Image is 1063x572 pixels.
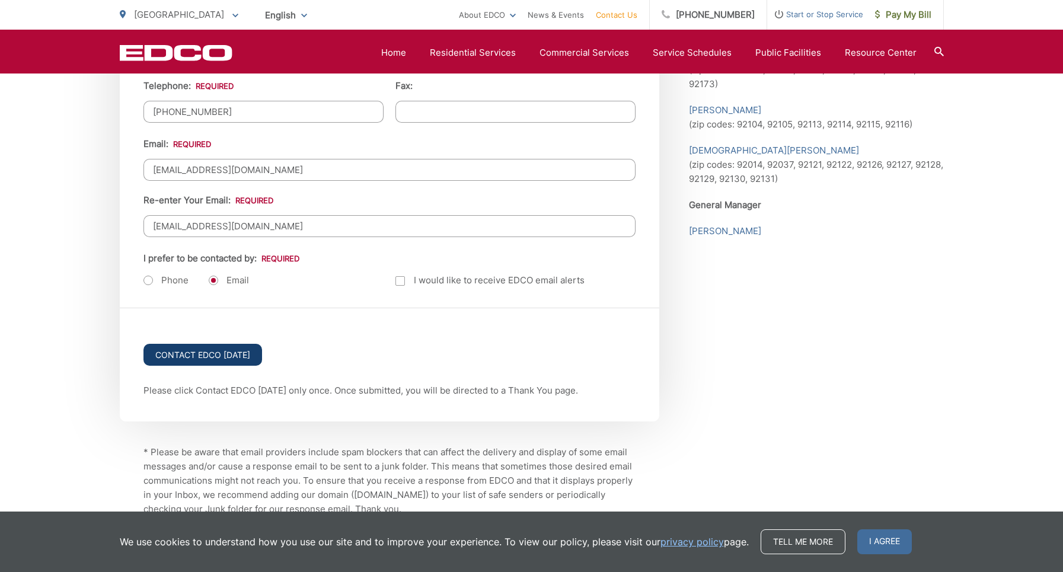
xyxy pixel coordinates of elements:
[653,46,732,60] a: Service Schedules
[143,344,262,366] input: Contact EDCO [DATE]
[689,143,944,186] p: (zip codes: 92014, 92037, 92121, 92122, 92126, 92127, 92128, 92129, 92130, 92131)
[845,46,917,60] a: Resource Center
[660,535,724,549] a: privacy policy
[143,445,636,516] p: * Please be aware that email providers include spam blockers that can affect the delivery and dis...
[143,139,211,149] label: Email:
[209,274,249,286] label: Email
[689,224,761,238] a: [PERSON_NAME]
[761,529,845,554] a: Tell me more
[120,535,749,549] p: We use cookies to understand how you use our site and to improve your experience. To view our pol...
[134,9,224,20] span: [GEOGRAPHIC_DATA]
[395,273,585,287] label: I would like to receive EDCO email alerts
[689,103,944,132] p: (zip codes: 92104, 92105, 92113, 92114, 92115, 92116)
[143,253,299,264] label: I prefer to be contacted by:
[596,8,637,22] a: Contact Us
[755,46,821,60] a: Public Facilities
[875,8,931,22] span: Pay My Bill
[120,44,232,61] a: EDCD logo. Return to the homepage.
[143,81,234,91] label: Telephone:
[689,103,761,117] a: [PERSON_NAME]
[540,46,629,60] a: Commercial Services
[143,384,636,398] p: Please click Contact EDCO [DATE] only once. Once submitted, you will be directed to a Thank You p...
[857,529,912,554] span: I agree
[256,5,316,25] span: English
[689,199,761,210] b: General Manager
[143,195,273,206] label: Re-enter Your Email:
[430,46,516,60] a: Residential Services
[528,8,584,22] a: News & Events
[689,143,859,158] a: [DEMOGRAPHIC_DATA][PERSON_NAME]
[459,8,516,22] a: About EDCO
[395,81,413,91] label: Fax:
[143,274,189,286] label: Phone
[381,46,406,60] a: Home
